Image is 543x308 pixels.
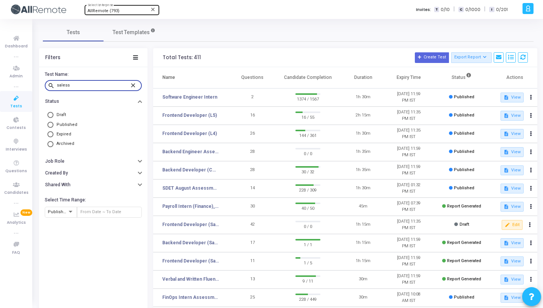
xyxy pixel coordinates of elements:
td: 30 [230,198,276,216]
span: | [484,5,485,13]
span: 1 / 1 [295,240,320,248]
td: 30m [340,289,386,307]
div: Filters [45,55,60,61]
span: New [20,209,32,216]
mat-icon: description [504,113,509,118]
mat-icon: description [504,240,509,246]
th: Questions [230,67,276,88]
img: logo [9,2,66,17]
span: Report Generated [447,240,481,245]
span: I [489,7,494,13]
mat-icon: description [504,95,509,100]
a: FinOps Intern Assessment [162,294,219,301]
span: Published [454,113,474,118]
button: View [501,111,524,121]
button: View [501,238,524,248]
th: Candidate Completion [275,67,340,88]
span: Tests [67,28,80,36]
button: View [501,129,524,139]
h6: Created By [45,170,68,176]
td: 2 [230,88,276,107]
button: View [501,202,524,212]
span: 0 / 0 [295,149,320,157]
h6: Select Time Range: [45,197,86,203]
td: [DATE] 11:35 PM IST [386,216,432,234]
span: Contests [6,125,26,131]
button: View [501,93,524,102]
td: [DATE] 11:59 PM IST [386,252,432,270]
button: Create Test [415,52,449,63]
span: Published [454,131,474,136]
span: FAQ [12,250,20,256]
h6: Job Role [45,159,64,164]
span: 30 / 32 [295,168,320,175]
td: [DATE] 10:08 AM IST [386,289,432,307]
a: Frontend Developer (L5) [162,112,217,119]
td: 1h 15m [340,252,386,270]
span: 228 / 449 [295,295,320,303]
span: Published [454,94,474,99]
span: 16 / 55 [295,113,320,121]
mat-icon: close [130,82,139,88]
td: 1h 15m [340,234,386,252]
td: 13 [230,270,276,289]
span: Published [454,185,474,190]
th: Name [153,67,230,88]
button: Edit [502,220,523,230]
span: 1374 / 1567 [295,95,320,102]
span: Published At [48,209,74,214]
td: 42 [230,216,276,234]
span: Draft [460,222,469,227]
mat-icon: description [504,149,509,155]
button: View [501,147,524,157]
a: Verbal and Written Fluency [162,276,219,283]
button: View [501,256,524,266]
span: Published [454,295,474,300]
h6: Test Name: [45,72,140,77]
th: Actions [491,67,537,88]
button: Job Role [39,156,148,167]
mat-icon: edit [505,222,510,228]
td: [DATE] 11:35 PM IST [386,125,432,143]
a: Software Engineer Intern [162,94,217,101]
button: View [501,184,524,193]
span: Dashboard [5,43,28,50]
td: [DATE] 07:39 PM IST [386,198,432,216]
span: C [458,7,463,13]
span: Test Templates [113,28,150,36]
button: View [501,293,524,303]
td: 30m [340,270,386,289]
span: Report Generated [447,258,481,263]
span: Published [454,149,474,154]
td: 1h 35m [340,161,386,179]
span: 1 / 5 [295,259,320,266]
a: Payroll Intern (Finance)_Gurugram_Campus [162,203,219,210]
td: 17 [230,234,276,252]
td: 1h 35m [340,143,386,161]
h6: Shared With [45,182,71,188]
td: 28 [230,143,276,161]
span: Draft [56,112,66,117]
span: 0/10 [441,6,450,13]
td: [DATE] 11:59 PM IST [386,88,432,107]
td: [DATE] 11:59 PM IST [386,143,432,161]
td: 1h 30m [340,125,386,143]
td: 25 [230,289,276,307]
button: Status [39,96,148,107]
span: 144 / 361 [295,131,320,139]
span: Archived [56,141,74,146]
mat-icon: description [504,204,509,209]
td: [DATE] 11:59 PM IST [386,234,432,252]
a: Backend Developer (Sample Payo) [162,239,219,246]
span: 228 / 309 [295,186,320,193]
input: Search... [57,83,130,88]
td: [DATE] 11:59 PM IST [386,270,432,289]
span: AllRemote (793) [88,8,119,13]
div: Total Tests: 411 [163,55,201,61]
td: 16 [230,107,276,125]
td: 26 [230,125,276,143]
button: View [501,165,524,175]
th: Duration [340,67,386,88]
mat-icon: description [504,259,509,264]
td: [DATE] 11:59 PM IST [386,161,432,179]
